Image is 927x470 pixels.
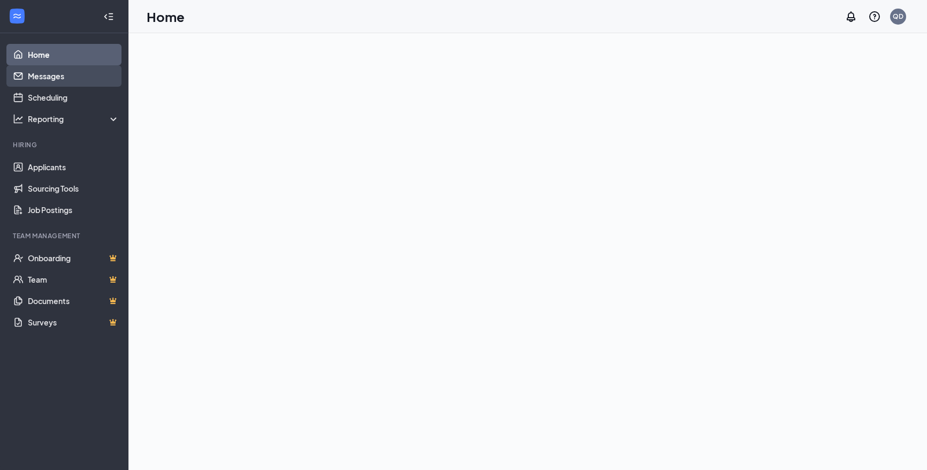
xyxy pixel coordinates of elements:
[28,269,119,290] a: TeamCrown
[28,44,119,65] a: Home
[28,178,119,199] a: Sourcing Tools
[28,65,119,87] a: Messages
[893,12,903,21] div: QD
[28,87,119,108] a: Scheduling
[13,231,117,240] div: Team Management
[28,290,119,312] a: DocumentsCrown
[28,199,119,221] a: Job Postings
[13,140,117,149] div: Hiring
[28,156,119,178] a: Applicants
[12,11,22,21] svg: WorkstreamLogo
[28,113,120,124] div: Reporting
[13,113,24,124] svg: Analysis
[868,10,881,23] svg: QuestionInfo
[147,7,185,26] h1: Home
[28,247,119,269] a: OnboardingCrown
[845,10,857,23] svg: Notifications
[28,312,119,333] a: SurveysCrown
[103,11,114,22] svg: Collapse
